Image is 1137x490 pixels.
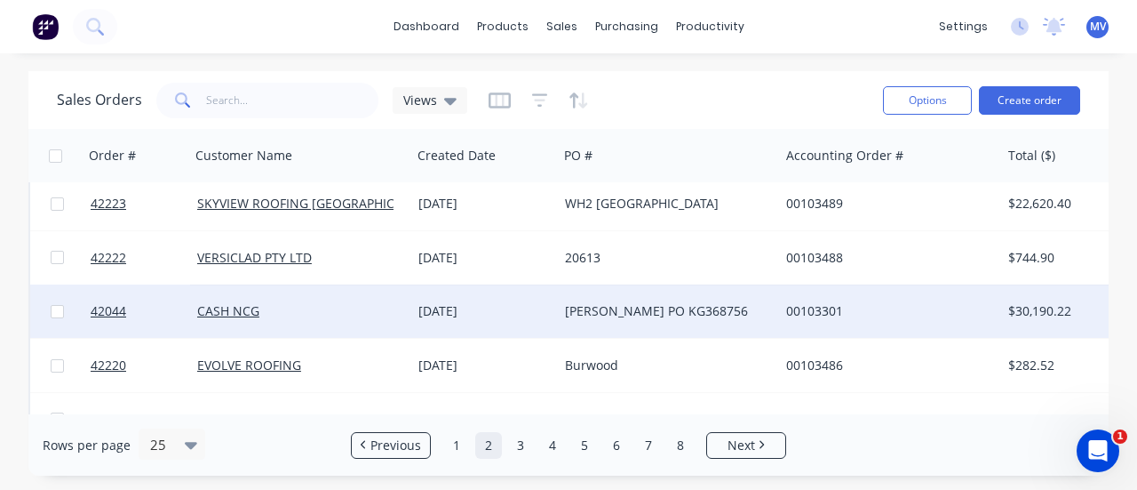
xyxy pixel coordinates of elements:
div: products [468,13,537,40]
a: 42044 [91,285,197,338]
div: settings [930,13,997,40]
div: 00103489 [786,195,983,213]
div: 00103488 [786,249,983,267]
a: Page 4 [539,432,566,459]
div: $33,858.00 [1008,411,1112,429]
a: 42223 [91,177,197,230]
div: 20613 [565,249,762,267]
a: Page 5 [571,432,598,459]
div: [DATE] [418,411,551,429]
a: SKYVIEW ROOFING [GEOGRAPHIC_DATA] P/L [197,195,456,212]
div: $30,190.22 [1008,302,1112,320]
span: Views [403,91,437,109]
div: Customer Name [195,147,292,165]
a: 42218 [91,393,197,446]
a: EVOLVE ROOFING [197,357,301,374]
div: [DATE] [418,195,551,213]
span: 42222 [91,249,126,267]
span: Next [728,437,755,454]
a: CASH NCG [197,302,259,319]
button: Options [883,86,972,115]
div: [DATE] [418,357,551,374]
div: 00103486 [786,357,983,374]
a: Page 6 [603,432,630,459]
div: Accounting Order # [786,147,903,165]
a: 42220 [91,339,197,392]
div: $744.90 [1008,249,1112,267]
div: sales [537,13,586,40]
a: Page 7 [635,432,662,459]
div: Total ($) [1008,147,1055,165]
div: PO002905 [565,411,762,429]
iframe: Intercom live chat [1077,430,1119,472]
a: Page 1 [443,432,470,459]
div: [DATE] [418,249,551,267]
span: MV [1090,19,1106,35]
h1: Sales Orders [57,92,142,108]
span: 42223 [91,195,126,213]
a: Page 8 [667,432,694,459]
a: VERSICLAD PTY LTD [197,249,312,266]
a: dashboard [385,13,468,40]
div: 00103484 [786,411,983,429]
div: Order # [89,147,136,165]
span: 42218 [91,411,126,429]
div: Burwood [565,357,762,374]
div: purchasing [586,13,667,40]
div: productivity [667,13,753,40]
a: Page 2 is your current page [475,432,502,459]
div: 00103301 [786,302,983,320]
a: Next page [707,437,785,454]
a: Previous page [352,437,430,454]
div: $282.52 [1008,357,1112,374]
span: 42220 [91,357,126,374]
span: 1 [1113,430,1127,444]
a: 42222 [91,231,197,285]
input: Search... [206,83,379,118]
div: PO # [564,147,592,165]
div: [PERSON_NAME] PO KG368756 [565,302,762,320]
ul: Pagination [344,432,793,459]
div: $22,620.40 [1008,195,1112,213]
img: Factory [32,13,59,40]
div: WH2 [GEOGRAPHIC_DATA] [565,195,762,213]
div: Created Date [417,147,496,165]
div: [DATE] [418,302,551,320]
span: Rows per page [43,437,131,454]
a: Metfold Sheetmetal [197,411,314,428]
span: 42044 [91,302,126,320]
span: Previous [370,437,421,454]
button: Create order [979,86,1080,115]
a: Page 3 [507,432,534,459]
